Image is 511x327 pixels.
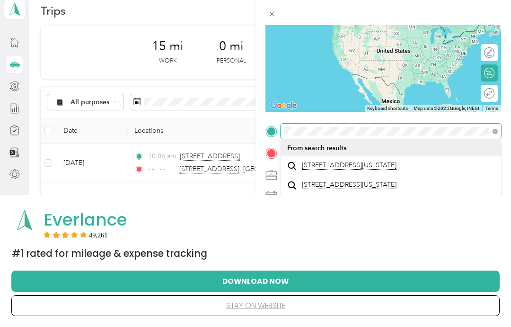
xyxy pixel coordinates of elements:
span: #1 Rated for Mileage & Expense Tracking [12,247,207,260]
a: Open this area in Google Maps (opens a new window) [268,100,299,112]
button: Download Now [26,271,485,291]
img: App logo [12,207,37,233]
span: Map data ©2025 Google, INEGI [414,106,479,111]
button: stay on website [26,296,485,316]
span: From search results [287,144,346,152]
img: Google [268,100,299,112]
div: Rating:5 stars [44,231,108,238]
span: User reviews count [89,232,108,238]
span: Everlance [44,208,127,232]
button: Keyboard shortcuts [367,105,408,112]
